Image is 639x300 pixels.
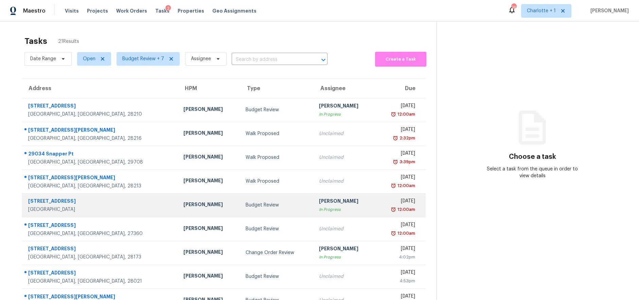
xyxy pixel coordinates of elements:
div: [PERSON_NAME] [183,177,235,186]
span: Properties [178,7,204,14]
div: [PERSON_NAME] [183,201,235,210]
div: [STREET_ADDRESS][PERSON_NAME] [28,174,173,183]
div: [STREET_ADDRESS] [28,102,173,111]
div: [STREET_ADDRESS] [28,245,173,254]
div: [GEOGRAPHIC_DATA], [GEOGRAPHIC_DATA], 27360 [28,230,173,237]
div: 12:00am [396,111,415,118]
span: Projects [87,7,108,14]
div: [PERSON_NAME] [183,130,235,138]
div: [GEOGRAPHIC_DATA], [GEOGRAPHIC_DATA], 28021 [28,278,173,285]
div: 4:02pm [381,254,415,261]
div: [DATE] [381,269,415,278]
input: Search by address [232,54,308,65]
span: Date Range [30,55,56,62]
div: [PERSON_NAME] [183,272,235,281]
div: [STREET_ADDRESS] [28,222,173,230]
div: [GEOGRAPHIC_DATA], [GEOGRAPHIC_DATA], 28173 [28,254,173,261]
th: HPM [178,79,240,98]
span: Create a Task [378,55,423,63]
img: Overdue Alarm Icon [391,206,396,213]
div: [DATE] [381,221,415,230]
div: In Progress [319,206,370,213]
h3: Choose a task [509,153,556,160]
div: [STREET_ADDRESS][PERSON_NAME] [28,127,173,135]
div: [PERSON_NAME] [319,102,370,111]
div: [PERSON_NAME] [183,225,235,233]
th: Address [22,79,178,98]
div: [DATE] [381,126,415,135]
th: Assignee [314,79,376,98]
div: In Progress [319,111,370,118]
div: In Progress [319,254,370,261]
div: Budget Review [246,273,308,280]
div: [GEOGRAPHIC_DATA] [28,206,173,213]
img: Overdue Alarm Icon [393,159,398,165]
div: Select a task from the queue in order to view details [485,166,581,179]
div: [PERSON_NAME] [183,249,235,257]
div: [GEOGRAPHIC_DATA], [GEOGRAPHIC_DATA], 28213 [28,183,173,189]
th: Due [376,79,426,98]
span: Assignee [191,55,211,62]
span: Work Orders [116,7,147,14]
div: [DATE] [381,174,415,182]
div: 2 [165,5,171,12]
div: 12:00am [396,230,415,237]
button: Create a Task [375,52,426,67]
div: [DATE] [381,102,415,111]
div: [STREET_ADDRESS] [28,198,173,206]
span: Geo Assignments [212,7,256,14]
div: [DATE] [381,150,415,159]
div: [PERSON_NAME] [319,198,370,206]
div: 12:00am [396,206,415,213]
span: [PERSON_NAME] [588,7,629,14]
div: [GEOGRAPHIC_DATA], [GEOGRAPHIC_DATA], 28216 [28,135,173,142]
div: 4:53pm [381,278,415,284]
th: Type [240,79,314,98]
div: Budget Review [246,106,308,113]
div: 12:00am [396,182,415,189]
div: [GEOGRAPHIC_DATA], [GEOGRAPHIC_DATA], 29708 [28,159,173,166]
div: 74 [511,4,516,11]
button: Open [319,55,328,65]
span: 21 Results [58,38,79,45]
div: Walk Proposed [246,178,308,185]
div: Unclaimed [319,226,370,232]
img: Overdue Alarm Icon [391,230,396,237]
div: 2:32pm [398,135,415,141]
div: Walk Proposed [246,154,308,161]
img: Overdue Alarm Icon [393,135,398,141]
div: Unclaimed [319,273,370,280]
div: Unclaimed [319,130,370,137]
div: Budget Review [246,202,308,209]
div: Change Order Review [246,249,308,256]
h2: Tasks [24,38,47,45]
div: Budget Review [246,226,308,232]
img: Overdue Alarm Icon [391,111,396,118]
div: [PERSON_NAME] [183,106,235,114]
div: 3:39pm [398,159,415,165]
div: 29034 Snapper Pt [28,150,173,159]
div: [DATE] [381,198,415,206]
span: Open [83,55,95,62]
div: Walk Proposed [246,130,308,137]
span: Maestro [23,7,46,14]
img: Overdue Alarm Icon [391,182,396,189]
span: Budget Review + 7 [122,55,164,62]
span: Tasks [155,9,170,13]
div: Unclaimed [319,178,370,185]
div: [PERSON_NAME] [319,245,370,254]
div: Unclaimed [319,154,370,161]
span: Visits [65,7,79,14]
div: [PERSON_NAME] [183,153,235,162]
div: [STREET_ADDRESS] [28,269,173,278]
span: Charlotte + 1 [527,7,556,14]
div: [DATE] [381,245,415,254]
div: [GEOGRAPHIC_DATA], [GEOGRAPHIC_DATA], 28210 [28,111,173,118]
